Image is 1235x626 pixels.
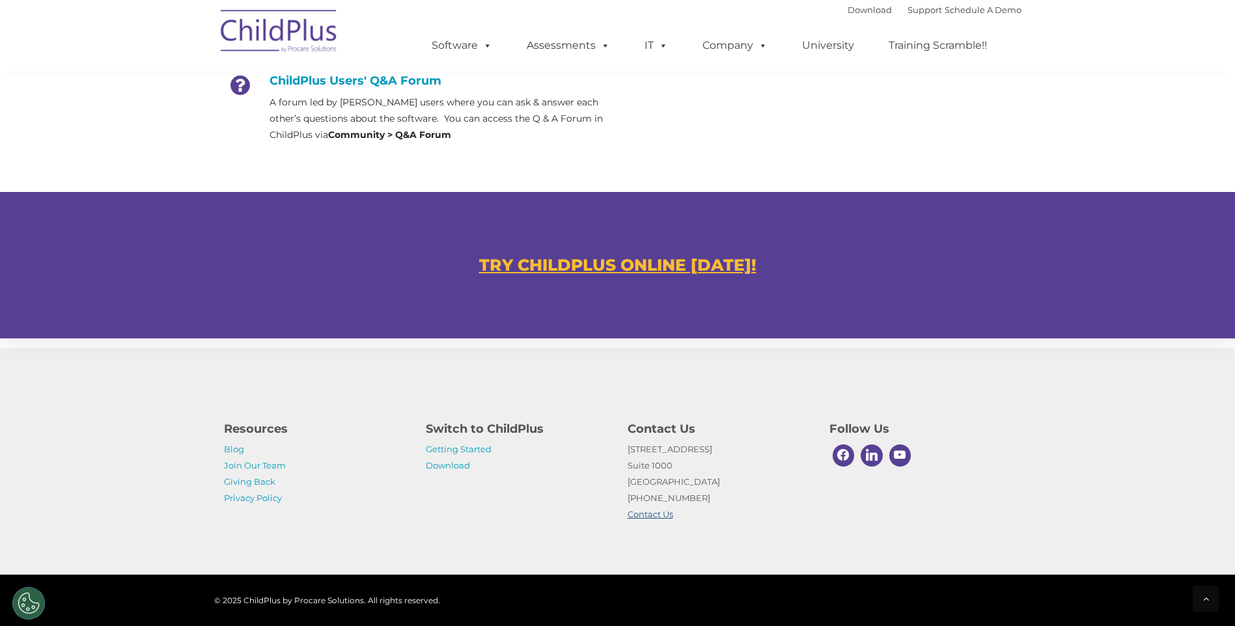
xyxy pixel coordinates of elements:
[876,33,1000,59] a: Training Scramble!!
[829,420,1012,438] h4: Follow Us
[426,420,608,438] h4: Switch to ChildPlus
[224,460,286,470] a: Join Our Team
[214,595,440,605] span: © 2025 ChildPlus by Procare Solutions. All rights reserved.
[224,74,608,88] h4: ChildPlus Users' Q&A Forum
[848,5,1021,15] font: |
[270,94,608,143] p: A forum led by [PERSON_NAME] users where you can ask & answer each other’s questions about the so...
[945,5,1021,15] a: Schedule A Demo
[628,509,673,519] a: Contact Us
[857,441,886,470] a: Linkedin
[628,441,810,523] p: [STREET_ADDRESS] Suite 1000 [GEOGRAPHIC_DATA] [PHONE_NUMBER]
[908,5,942,15] a: Support
[426,444,492,454] a: Getting Started
[829,441,858,470] a: Facebook
[426,460,470,470] a: Download
[224,420,406,438] h4: Resources
[689,33,781,59] a: Company
[224,493,282,503] a: Privacy Policy
[886,441,915,470] a: Youtube
[214,1,344,66] img: ChildPlus by Procare Solutions
[789,33,867,59] a: University
[514,33,623,59] a: Assessments
[631,33,681,59] a: IT
[224,444,244,454] a: Blog
[479,255,756,275] a: TRY CHILDPLUS ONLINE [DATE]!
[328,129,451,141] strong: Community > Q&A Forum
[628,420,810,438] h4: Contact Us
[224,476,275,487] a: Giving Back
[12,587,45,619] button: Cookies Settings
[848,5,892,15] a: Download
[419,33,505,59] a: Software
